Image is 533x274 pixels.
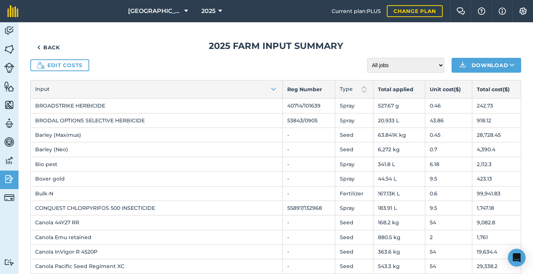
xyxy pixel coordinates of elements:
th: Total cost ( $ ) [472,80,521,99]
td: Bio pest [31,157,283,171]
img: Two arrows, one pointing up and one pointing down to show sort is not active on this column [360,85,369,94]
a: Back [30,40,67,55]
td: - [283,128,335,142]
td: - [283,157,335,171]
td: 423.13 [472,172,521,186]
td: 6.18 [425,157,472,171]
td: - [283,172,335,186]
td: Seed [335,142,373,157]
td: 0.45 [425,128,472,142]
th: Reg Number [283,80,335,99]
td: 1,747.18 [472,201,521,215]
td: 20.933 L [373,113,425,128]
td: 9.5 [425,201,472,215]
img: svg+xml;base64,PD94bWwgdmVyc2lvbj0iMS4wIiBlbmNvZGluZz0idXRmLTgiPz4KPCEtLSBHZW5lcmF0b3I6IEFkb2JlIE... [4,155,14,166]
th: Total applied [373,80,425,99]
td: BRODAL OPTIONS SELECTIVE HERBICIDE [31,113,283,128]
td: Bulk-N [31,186,283,201]
span: [GEOGRAPHIC_DATA] [128,7,181,16]
td: Barley (Neo) [31,142,283,157]
td: 29,338.2 [472,259,521,274]
td: 543.3 kg [373,259,425,274]
span: Current plan : PLUS [332,7,381,15]
img: fieldmargin Logo [7,5,19,17]
td: 880.5 kg [373,230,425,244]
td: Seed [335,259,373,274]
td: 168.2 kg [373,215,425,230]
img: Arrow pointing down to show items are sorted in ascending order [269,85,278,94]
button: Type [335,80,373,98]
td: 1,761 [472,230,521,244]
td: 53843/0905 [283,113,335,128]
th: Unit cost ( $ ) [425,80,472,99]
td: 183.91 L [373,201,425,215]
td: 54 [425,245,472,259]
button: Input [31,80,282,98]
td: - [283,215,335,230]
td: CONQUEST CHLORPYRIFOS 500 INSECTICIDE [31,201,283,215]
td: Spray [335,172,373,186]
td: - [283,259,335,274]
td: Barley (Maximus) [31,128,283,142]
img: Download icon [458,61,467,70]
h1: 2025 Farm input summary [30,40,521,52]
td: 2 [425,230,472,244]
img: svg+xml;base64,PD94bWwgdmVyc2lvbj0iMS4wIiBlbmNvZGluZz0idXRmLTgiPz4KPCEtLSBHZW5lcmF0b3I6IEFkb2JlIE... [4,259,14,266]
img: Two speech bubbles overlapping with the left bubble in the forefront [456,7,465,15]
td: Seed [335,245,373,259]
td: 363.6 kg [373,245,425,259]
td: 242.73 [472,99,521,113]
td: 99,941.83 [472,186,521,201]
td: Spray [335,201,373,215]
td: 40714/101639 [283,99,335,113]
td: Canola 44Y27 RR [31,215,283,230]
img: A cog icon [519,7,527,15]
td: 9.5 [425,172,472,186]
td: - [283,142,335,157]
img: svg+xml;base64,PHN2ZyB4bWxucz0iaHR0cDovL3d3dy53My5vcmcvMjAwMC9zdmciIHdpZHRoPSI1NiIgaGVpZ2h0PSI2MC... [4,99,14,110]
td: 341.8 L [373,157,425,171]
td: 63.841K kg [373,128,425,142]
a: Edit costs [30,59,89,71]
td: Spray [335,99,373,113]
td: Spray [335,113,373,128]
td: - [283,230,335,244]
td: - [283,245,335,259]
img: A question mark icon [477,7,486,15]
img: svg+xml;base64,PD94bWwgdmVyc2lvbj0iMS4wIiBlbmNvZGluZz0idXRmLTgiPz4KPCEtLSBHZW5lcmF0b3I6IEFkb2JlIE... [4,118,14,129]
td: 0.7 [425,142,472,157]
td: 0.46 [425,99,472,113]
img: svg+xml;base64,PHN2ZyB4bWxucz0iaHR0cDovL3d3dy53My5vcmcvMjAwMC9zdmciIHdpZHRoPSI5IiBoZWlnaHQ9IjI0Ii... [37,43,40,52]
td: Canola Emu retained [31,230,283,244]
td: 19,634.4 [472,245,521,259]
img: svg+xml;base64,PHN2ZyB4bWxucz0iaHR0cDovL3d3dy53My5vcmcvMjAwMC9zdmciIHdpZHRoPSI1NiIgaGVpZ2h0PSI2MC... [4,81,14,92]
td: Canola InVigor R 4520P [31,245,283,259]
div: Open Intercom Messenger [508,249,526,267]
td: Fertilizer [335,186,373,201]
td: Canola Pacific Seed Regiment XC [31,259,283,274]
td: 4,390.4 [472,142,521,157]
img: svg+xml;base64,PHN2ZyB4bWxucz0iaHR0cDovL3d3dy53My5vcmcvMjAwMC9zdmciIHdpZHRoPSI1NiIgaGVpZ2h0PSI2MC... [4,44,14,55]
td: 527.67 g [373,99,425,113]
td: Boxer gold [31,172,283,186]
td: Seed [335,230,373,244]
td: 0.6 [425,186,472,201]
img: svg+xml;base64,PD94bWwgdmVyc2lvbj0iMS4wIiBlbmNvZGluZz0idXRmLTgiPz4KPCEtLSBHZW5lcmF0b3I6IEFkb2JlIE... [4,136,14,148]
td: 54 [425,259,472,274]
td: 9,082.8 [472,215,521,230]
td: BROADSTRIKE HERBICIDE [31,99,283,113]
td: 28,728.45 [472,128,521,142]
td: Seed [335,215,373,230]
td: 6,272 kg [373,142,425,157]
td: 55897/132968 [283,201,335,215]
img: Icon showing a money bag [37,62,44,69]
img: svg+xml;base64,PD94bWwgdmVyc2lvbj0iMS4wIiBlbmNvZGluZz0idXRmLTgiPz4KPCEtLSBHZW5lcmF0b3I6IEFkb2JlIE... [4,174,14,185]
td: 43.86 [425,113,472,128]
span: 2025 [201,7,215,16]
td: 54 [425,215,472,230]
td: 918.12 [472,113,521,128]
img: svg+xml;base64,PHN2ZyB4bWxucz0iaHR0cDovL3d3dy53My5vcmcvMjAwMC9zdmciIHdpZHRoPSIxNyIgaGVpZ2h0PSIxNy... [499,7,506,16]
td: - [283,186,335,201]
td: 44.54 L [373,172,425,186]
img: svg+xml;base64,PD94bWwgdmVyc2lvbj0iMS4wIiBlbmNvZGluZz0idXRmLTgiPz4KPCEtLSBHZW5lcmF0b3I6IEFkb2JlIE... [4,192,14,203]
